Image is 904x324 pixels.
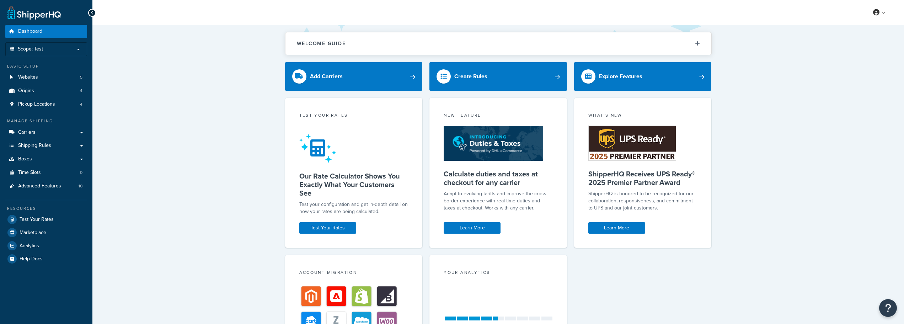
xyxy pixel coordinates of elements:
a: Marketplace [5,226,87,239]
span: 5 [80,74,82,80]
button: Open Resource Center [879,299,897,317]
span: Pickup Locations [18,101,55,107]
div: Explore Features [599,71,642,81]
span: 0 [80,170,82,176]
a: Analytics [5,239,87,252]
a: Boxes [5,153,87,166]
span: Time Slots [18,170,41,176]
div: Resources [5,206,87,212]
div: New Feature [444,112,553,120]
div: Test your configuration and get in-depth detail on how your rates are being calculated. [299,201,408,215]
h5: ShipperHQ Receives UPS Ready® 2025 Premier Partner Award [588,170,697,187]
p: Adapt to evolving tariffs and improve the cross-border experience with real-time duties and taxes... [444,190,553,212]
li: Pickup Locations [5,98,87,111]
p: ShipperHQ is honored to be recognized for our collaboration, responsiveness, and commitment to UP... [588,190,697,212]
a: Dashboard [5,25,87,38]
div: Basic Setup [5,63,87,69]
li: Time Slots [5,166,87,179]
span: Scope: Test [18,46,43,52]
span: 4 [80,88,82,94]
span: Websites [18,74,38,80]
a: Learn More [588,222,645,234]
div: Your Analytics [444,269,553,277]
a: Learn More [444,222,501,234]
li: Advanced Features [5,180,87,193]
a: Pickup Locations4 [5,98,87,111]
a: Explore Features [574,62,712,91]
a: Test Your Rates [299,222,356,234]
a: Help Docs [5,253,87,265]
h5: Our Rate Calculator Shows You Exactly What Your Customers See [299,172,408,197]
span: Advanced Features [18,183,61,189]
li: Origins [5,84,87,97]
span: Shipping Rules [18,143,51,149]
div: Add Carriers [310,71,343,81]
button: Welcome Guide [285,32,711,55]
div: Manage Shipping [5,118,87,124]
div: Test your rates [299,112,408,120]
a: Time Slots0 [5,166,87,179]
span: Test Your Rates [20,217,54,223]
span: Boxes [18,156,32,162]
a: Create Rules [429,62,567,91]
span: Help Docs [20,256,43,262]
h2: Welcome Guide [297,41,346,46]
span: 10 [79,183,82,189]
span: Origins [18,88,34,94]
a: Add Carriers [285,62,423,91]
a: Shipping Rules [5,139,87,152]
div: Account Migration [299,269,408,277]
a: Carriers [5,126,87,139]
div: What's New [588,112,697,120]
div: Create Rules [454,71,487,81]
span: Dashboard [18,28,42,34]
span: 4 [80,101,82,107]
li: Websites [5,71,87,84]
span: Carriers [18,129,36,136]
a: Websites5 [5,71,87,84]
span: Marketplace [20,230,46,236]
span: Analytics [20,243,39,249]
a: Test Your Rates [5,213,87,226]
a: Origins4 [5,84,87,97]
a: Advanced Features10 [5,180,87,193]
h5: Calculate duties and taxes at checkout for any carrier [444,170,553,187]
